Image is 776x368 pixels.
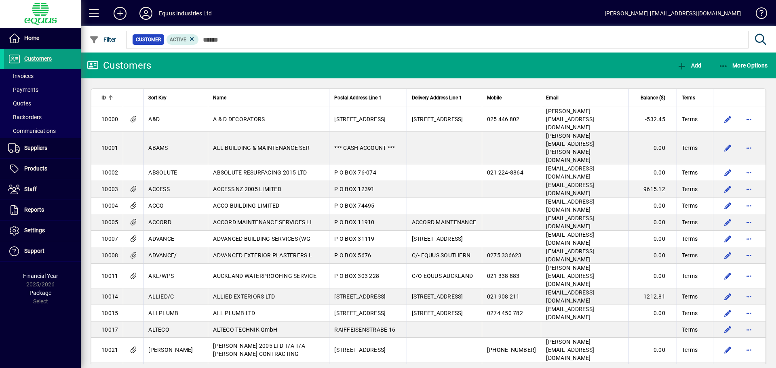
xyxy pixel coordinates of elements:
[8,73,34,79] span: Invoices
[4,83,81,97] a: Payments
[721,323,734,336] button: Edit
[742,269,755,282] button: More options
[30,290,51,296] span: Package
[148,252,177,259] span: ADVANCE/
[742,216,755,229] button: More options
[101,202,118,209] span: 10004
[101,293,118,300] span: 10014
[334,252,371,259] span: P O BOX 5676
[148,219,171,225] span: ACCORD
[682,309,698,317] span: Terms
[170,37,186,42] span: Active
[628,164,677,181] td: 0.00
[487,310,523,316] span: 0274 450 782
[89,36,116,43] span: Filter
[148,293,174,300] span: ALLIED/C
[148,310,178,316] span: ALLPLUMB
[546,93,623,102] div: Email
[4,110,81,124] a: Backorders
[742,183,755,196] button: More options
[633,93,673,102] div: Balance ($)
[487,252,522,259] span: 0275 336623
[682,346,698,354] span: Terms
[628,338,677,362] td: 0.00
[334,186,374,192] span: P O BOX 12391
[742,199,755,212] button: More options
[719,62,768,69] span: More Options
[546,108,594,130] span: [PERSON_NAME][EMAIL_ADDRESS][DOMAIN_NAME]
[334,273,379,279] span: P O BOX 303 228
[546,215,594,229] span: [EMAIL_ADDRESS][DOMAIN_NAME]
[334,93,382,102] span: Postal Address Line 1
[107,6,133,21] button: Add
[24,35,39,41] span: Home
[101,310,118,316] span: 10015
[213,202,279,209] span: ACCO BUILDING LIMITED
[546,248,594,263] span: [EMAIL_ADDRESS][DOMAIN_NAME]
[546,132,594,163] span: [PERSON_NAME][EMAIL_ADDRESS][PERSON_NAME][DOMAIN_NAME]
[148,169,177,176] span: ABSOLUTE
[4,159,81,179] a: Products
[24,165,47,172] span: Products
[742,249,755,262] button: More options
[4,124,81,138] a: Communications
[4,241,81,261] a: Support
[682,326,698,334] span: Terms
[628,214,677,231] td: 0.00
[101,236,118,242] span: 10007
[101,169,118,176] span: 10002
[721,216,734,229] button: Edit
[24,206,44,213] span: Reports
[546,198,594,213] span: [EMAIL_ADDRESS][DOMAIN_NAME]
[213,293,275,300] span: ALLIED EXTERIORS LTD
[682,185,698,193] span: Terms
[487,93,502,102] span: Mobile
[213,326,277,333] span: ALTECO TECHNIK GmbH
[101,186,118,192] span: 10003
[334,293,386,300] span: [STREET_ADDRESS]
[334,310,386,316] span: [STREET_ADDRESS]
[23,273,58,279] span: Financial Year
[487,169,523,176] span: 021 224-8864
[101,93,118,102] div: ID
[101,252,118,259] span: 10008
[213,219,312,225] span: ACCORD MAINTENANCE SERVICES LI
[721,183,734,196] button: Edit
[487,293,520,300] span: 021 908 211
[148,326,169,333] span: ALTECO
[628,132,677,164] td: 0.00
[487,116,520,122] span: 025 446 802
[4,138,81,158] a: Suppliers
[213,343,305,357] span: [PERSON_NAME] 2005 LTD T/A T/A [PERSON_NAME] CONTRACTING
[721,141,734,154] button: Edit
[8,114,42,120] span: Backorders
[412,273,473,279] span: C/O EQUUS AUCKLAND
[742,166,755,179] button: More options
[487,273,520,279] span: 021 338 883
[546,289,594,304] span: [EMAIL_ADDRESS][DOMAIN_NAME]
[148,93,167,102] span: Sort Key
[682,292,698,301] span: Terms
[412,93,462,102] span: Delivery Address Line 1
[742,141,755,154] button: More options
[750,2,766,28] a: Knowledge Base
[628,107,677,132] td: -532.45
[682,144,698,152] span: Terms
[101,347,118,353] span: 10021
[546,165,594,180] span: [EMAIL_ADDRESS][DOMAIN_NAME]
[101,116,118,122] span: 10000
[148,273,174,279] span: AKL/WPS
[148,186,170,192] span: ACCESS
[628,231,677,247] td: 0.00
[159,7,212,20] div: Equus Industries Ltd
[213,93,324,102] div: Name
[8,128,56,134] span: Communications
[87,32,118,47] button: Filter
[546,93,559,102] span: Email
[641,93,665,102] span: Balance ($)
[721,249,734,262] button: Edit
[721,269,734,282] button: Edit
[213,116,265,122] span: A & D DECORATORS
[546,306,594,320] span: [EMAIL_ADDRESS][DOMAIN_NAME]
[546,182,594,196] span: [EMAIL_ADDRESS][DOMAIN_NAME]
